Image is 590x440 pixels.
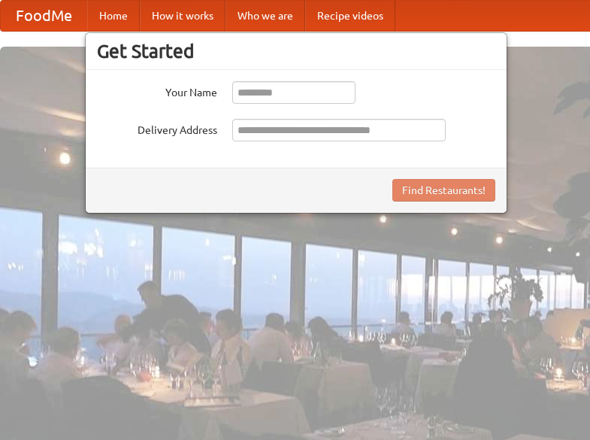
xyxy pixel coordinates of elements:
[392,179,495,202] button: Find Restaurants!
[305,1,395,31] a: Recipe videos
[97,81,217,100] label: Your Name
[87,1,140,31] a: Home
[1,1,87,31] a: FoodMe
[97,119,217,138] label: Delivery Address
[97,40,495,62] h3: Get Started
[225,1,305,31] a: Who we are
[140,1,225,31] a: How it works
